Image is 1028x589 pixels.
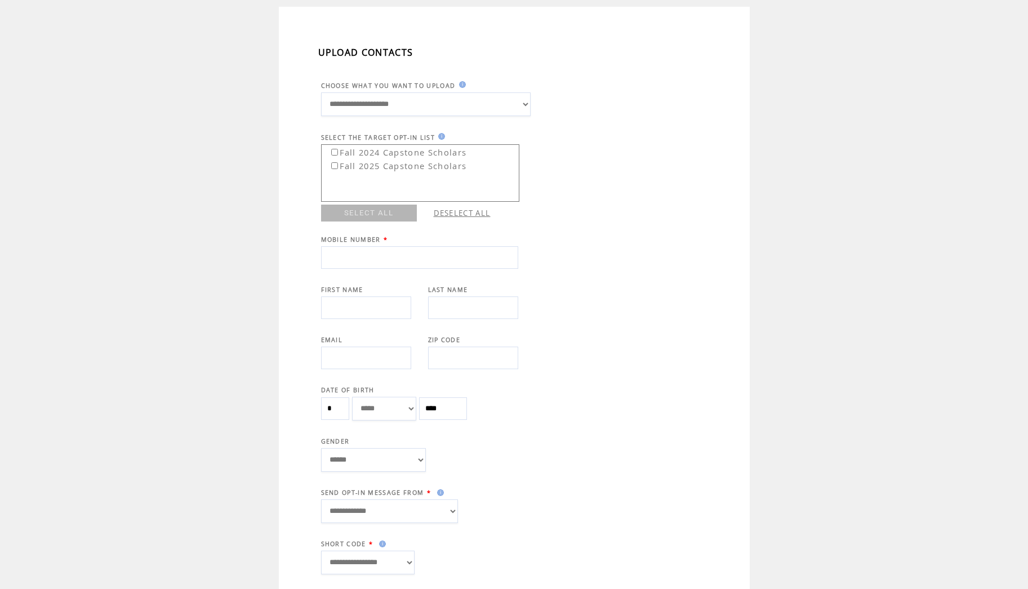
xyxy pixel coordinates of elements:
img: help.gif [456,81,466,88]
span: ZIP CODE [428,336,461,344]
span: SELECT THE TARGET OPT-IN LIST [321,134,435,141]
span: LAST NAME [428,286,468,294]
a: DESELECT ALL [434,208,491,218]
span: CHOOSE WHAT YOU WANT TO UPLOAD [321,82,456,90]
span: UPLOAD CONTACTS [318,46,413,59]
span: MOBILE NUMBER [321,236,381,243]
img: help.gif [434,489,444,496]
span: SEND OPT-IN MESSAGE FROM [321,489,424,497]
img: help.gif [435,133,445,140]
a: SELECT ALL [321,205,417,222]
img: help.gif [376,541,386,547]
input: Fall 2025 Capstone Scholars [331,162,338,169]
label: Fall 2024 Capstone Scholars [323,144,467,158]
span: GENDER [321,437,350,445]
span: DATE OF BIRTH [321,386,375,394]
span: FIRST NAME [321,286,363,294]
input: Fall 2024 Capstone Scholars [331,149,338,156]
span: EMAIL [321,336,343,344]
span: SHORT CODE [321,540,366,548]
label: Fall 2025 Capstone Scholars [323,157,467,171]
